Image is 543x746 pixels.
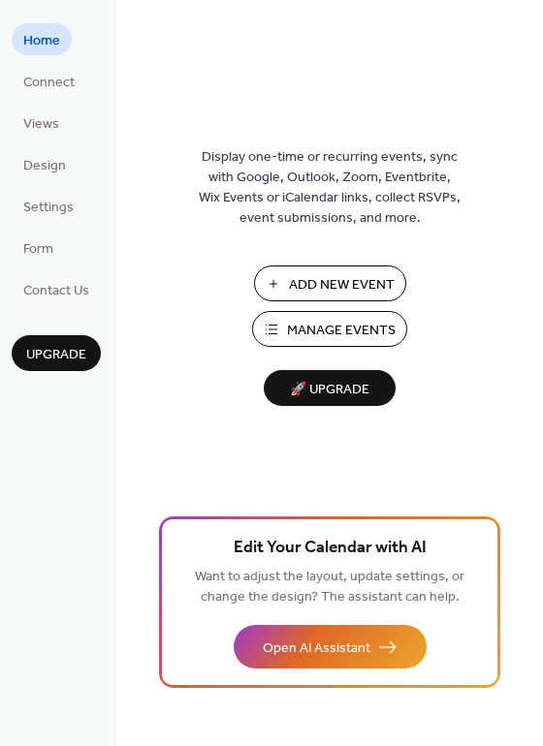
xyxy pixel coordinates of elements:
[12,23,72,55] a: Home
[23,281,89,301] span: Contact Us
[264,370,396,406] button: 🚀 Upgrade
[23,73,75,93] span: Connect
[263,638,370,659] span: Open AI Assistant
[12,273,101,305] a: Contact Us
[275,377,384,403] span: 🚀 Upgrade
[12,148,78,180] a: Design
[23,31,60,51] span: Home
[195,564,464,610] span: Want to adjust the layout, update settings, or change the design? The assistant can help.
[12,190,85,222] a: Settings
[12,232,65,264] a: Form
[254,265,406,301] button: Add New Event
[23,156,66,176] span: Design
[289,275,395,295] span: Add New Event
[252,311,407,347] button: Manage Events
[12,107,71,139] a: Views
[234,625,427,668] button: Open AI Assistant
[12,335,101,371] button: Upgrade
[23,198,74,218] span: Settings
[26,345,86,365] span: Upgrade
[199,147,461,229] span: Display one-time or recurring events, sync with Google, Outlook, Zoom, Eventbrite, Wix Events or ...
[287,321,396,341] span: Manage Events
[23,239,53,260] span: Form
[23,114,59,135] span: Views
[12,65,86,97] a: Connect
[234,535,427,562] span: Edit Your Calendar with AI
